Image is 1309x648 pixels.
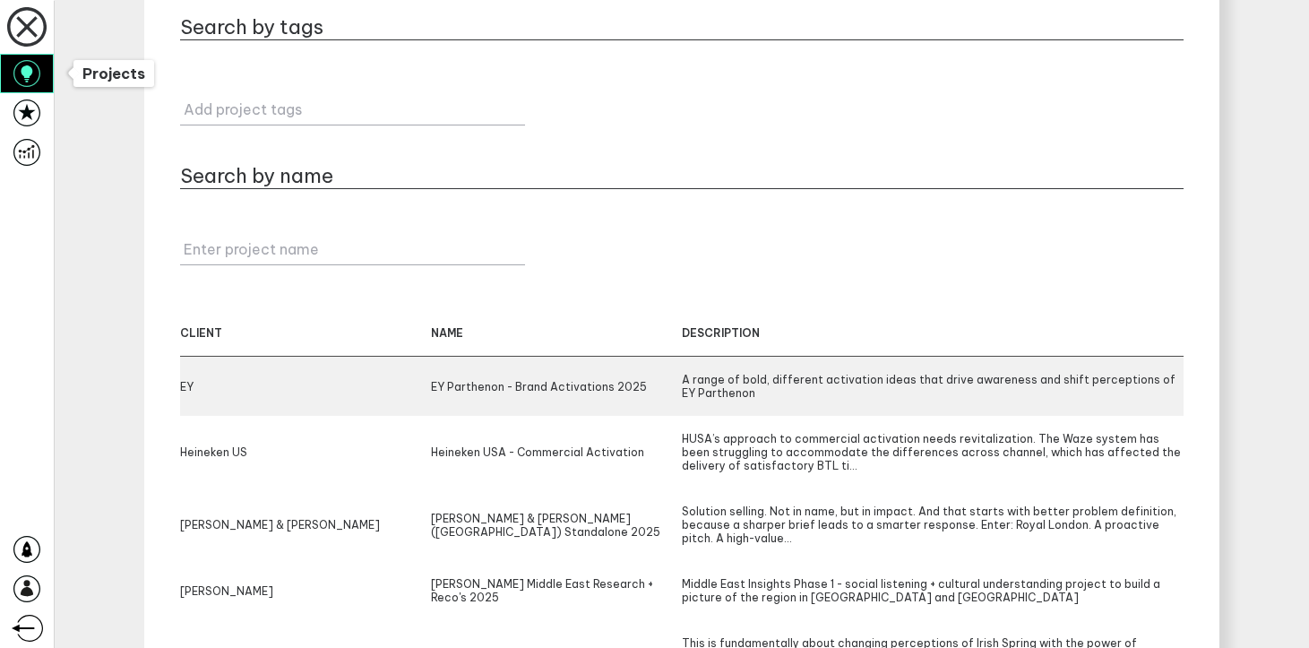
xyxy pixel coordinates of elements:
label: Add project tags [184,100,529,118]
div: [PERSON_NAME] Middle East Research + Reco's 2025 [431,577,682,604]
div: HUSA’s approach to commercial activation needs revitalization. The Waze system has been strugglin... [682,432,1184,472]
div: description [682,326,1184,340]
span: Projects [82,65,145,82]
div: [PERSON_NAME] [180,577,431,604]
div: Solution selling. Not in name, but in impact. And that starts with better problem definition, bec... [682,505,1184,545]
h2: Search by name [180,163,333,188]
div: EY Parthenon - Brand Activations 2025 [431,373,682,400]
div: name [431,326,682,340]
label: Enter project name [184,240,529,258]
div: client [180,326,431,340]
div: EY [180,373,431,400]
div: Heineken US [180,432,431,472]
div: [PERSON_NAME] & [PERSON_NAME] [180,505,431,545]
div: Heineken USA - Commercial Activation [431,432,682,472]
div: A range of bold, different activation ideas that drive awareness and shift perceptions of EY Part... [682,373,1184,400]
h2: Search by tags [180,14,323,39]
div: [PERSON_NAME] & [PERSON_NAME] ([GEOGRAPHIC_DATA]) Standalone 2025 [431,505,682,545]
div: Middle East Insights Phase 1 - social listening + cultural understanding project to build a pictu... [682,577,1184,604]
